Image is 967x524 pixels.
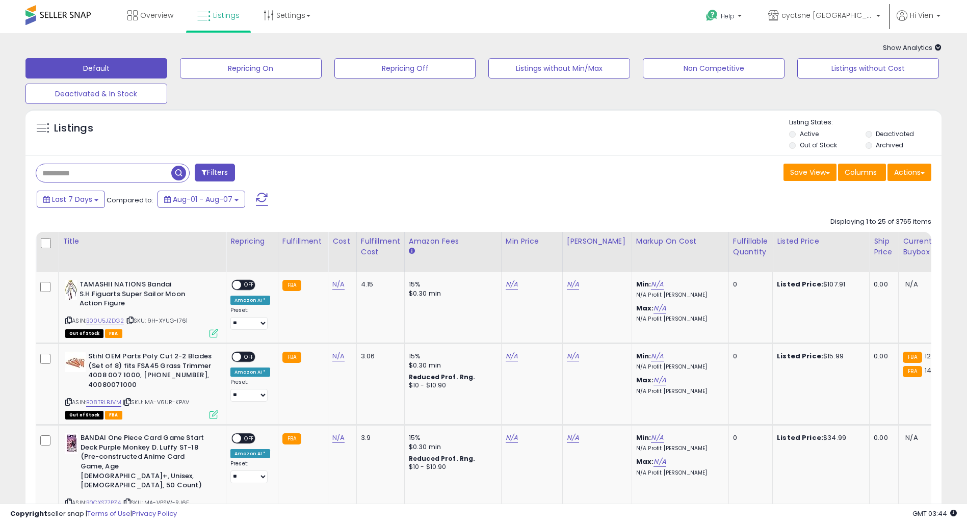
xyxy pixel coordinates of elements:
[81,433,204,492] b: BANDAI One Piece Card Game Start Deck Purple Monkey D. Luffy ST-18 (Pre-constructed Anime Card Ga...
[797,58,939,78] button: Listings without Cost
[705,9,718,22] i: Get Help
[241,281,257,290] span: OFF
[25,58,167,78] button: Default
[777,280,861,289] div: $107.91
[800,141,837,149] label: Out of Stock
[910,10,933,20] span: Hi Vien
[334,58,476,78] button: Repricing Off
[282,352,301,363] small: FBA
[230,449,270,458] div: Amazon AI *
[636,388,721,395] p: N/A Profit [PERSON_NAME]
[63,236,222,247] div: Title
[409,454,476,463] b: Reduced Prof. Rng.
[230,236,274,247] div: Repricing
[733,236,768,257] div: Fulfillable Quantity
[777,433,861,442] div: $34.99
[721,12,735,20] span: Help
[65,433,78,454] img: 511LccEqCLL._SL40_.jpg
[107,195,153,205] span: Compared to:
[361,352,397,361] div: 3.06
[567,236,628,247] div: [PERSON_NAME]
[230,460,270,483] div: Preset:
[488,58,630,78] button: Listings without Min/Max
[883,43,942,53] span: Show Analytics
[777,352,861,361] div: $15.99
[409,247,415,256] small: Amazon Fees.
[903,366,922,377] small: FBA
[506,433,518,443] a: N/A
[698,2,752,33] a: Help
[195,164,234,181] button: Filters
[733,280,765,289] div: 0
[777,236,865,247] div: Listed Price
[213,10,240,20] span: Listings
[777,351,823,361] b: Listed Price:
[65,352,218,418] div: ASIN:
[636,445,721,452] p: N/A Profit [PERSON_NAME]
[903,236,955,257] div: Current Buybox Price
[783,164,837,181] button: Save View
[925,351,942,361] span: 12.49
[567,433,579,443] a: N/A
[636,433,651,442] b: Min:
[874,433,891,442] div: 0.00
[282,236,324,247] div: Fulfillment
[54,121,93,136] h5: Listings
[876,129,914,138] label: Deactivated
[636,316,721,323] p: N/A Profit [PERSON_NAME]
[332,433,345,443] a: N/A
[897,10,940,33] a: Hi Vien
[651,351,663,361] a: N/A
[733,433,765,442] div: 0
[65,280,218,336] div: ASIN:
[332,279,345,290] a: N/A
[65,352,86,372] img: 41eHuruAVpL._SL40_.jpg
[409,463,493,471] div: $10 - $10.90
[361,433,397,442] div: 3.9
[409,352,493,361] div: 15%
[409,280,493,289] div: 15%
[241,434,257,443] span: OFF
[80,280,203,311] b: TAMASHII NATIONS Bandai S.H.Figuarts Super Sailor Moon Action Figure
[905,433,918,442] span: N/A
[632,232,728,272] th: The percentage added to the cost of goods (COGS) that forms the calculator for Min & Max prices.
[830,217,931,227] div: Displaying 1 to 25 of 3765 items
[132,509,177,518] a: Privacy Policy
[230,296,270,305] div: Amazon AI *
[654,375,666,385] a: N/A
[733,352,765,361] div: 0
[903,352,922,363] small: FBA
[777,433,823,442] b: Listed Price:
[65,329,103,338] span: All listings that are currently out of stock and unavailable for purchase on Amazon
[651,433,663,443] a: N/A
[332,236,352,247] div: Cost
[230,307,270,330] div: Preset:
[409,289,493,298] div: $0.30 min
[65,280,77,300] img: 41CLTg5gT-L._SL40_.jpg
[409,381,493,390] div: $10 - $10.90
[800,129,819,138] label: Active
[887,164,931,181] button: Actions
[636,457,654,466] b: Max:
[845,167,877,177] span: Columns
[105,329,122,338] span: FBA
[52,194,92,204] span: Last 7 Days
[409,361,493,370] div: $0.30 min
[636,363,721,371] p: N/A Profit [PERSON_NAME]
[905,279,918,289] span: N/A
[282,280,301,291] small: FBA
[874,236,894,257] div: Ship Price
[567,351,579,361] a: N/A
[125,317,188,325] span: | SKU: 9H-XYUG-I761
[105,411,122,420] span: FBA
[874,280,891,289] div: 0.00
[651,279,663,290] a: N/A
[10,509,47,518] strong: Copyright
[65,411,103,420] span: All listings that are currently out of stock and unavailable for purchase on Amazon
[86,317,124,325] a: B00U5JZDG2
[87,509,130,518] a: Terms of Use
[241,353,257,361] span: OFF
[86,398,121,407] a: B08TRLBJVM
[409,373,476,381] b: Reduced Prof. Rng.
[636,279,651,289] b: Min:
